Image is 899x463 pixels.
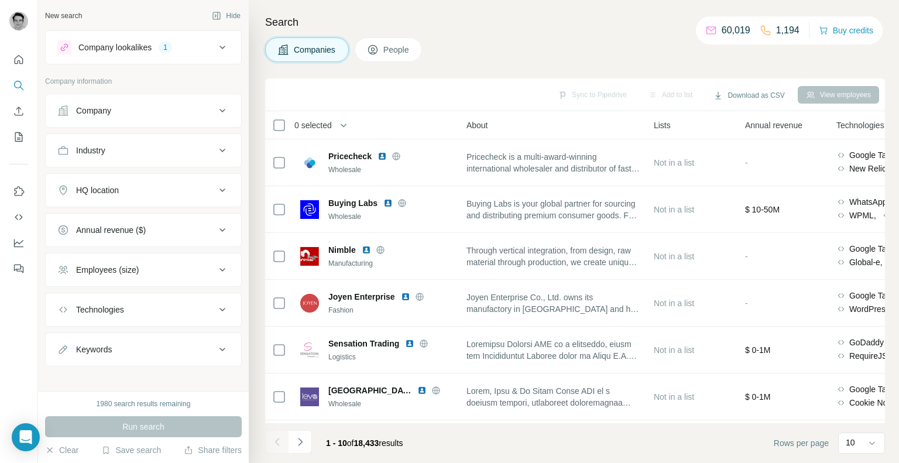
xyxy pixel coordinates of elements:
[328,305,455,315] div: Fashion
[466,151,640,174] span: Pricecheck is a multi-award-winning international wholesaler and distributor of fast-moving consu...
[745,205,780,214] span: $ 10-50M
[466,385,640,409] span: Lorem, Ipsu & Do Sitam Conse ADI el s doeiusm tempori, utlaboreet doloremagnaa enim adminimvenia ...
[849,210,876,221] span: WPML,
[45,11,82,21] div: New search
[76,304,124,315] div: Technologies
[328,197,378,209] span: Buying Labs
[745,345,771,355] span: $ 0-1M
[97,399,191,409] div: 1980 search results remaining
[328,291,395,303] span: Joyen Enterprise
[654,252,694,261] span: Not in a list
[654,345,694,355] span: Not in a list
[46,216,241,244] button: Annual revenue ($)
[76,184,119,196] div: HQ location
[46,296,241,324] button: Technologies
[9,181,28,202] button: Use Surfe on LinkedIn
[654,119,671,131] span: Lists
[265,14,885,30] h4: Search
[849,350,890,362] span: RequireJS,
[745,158,748,167] span: -
[849,256,883,268] span: Global-e,
[46,176,241,204] button: HQ location
[9,126,28,148] button: My lists
[76,224,146,236] div: Annual revenue ($)
[654,299,694,308] span: Not in a list
[745,392,771,402] span: $ 0-1M
[300,247,319,266] img: Logo of Nimble
[328,338,399,349] span: Sensation Trading
[328,164,455,175] div: Wholesale
[328,211,455,222] div: Wholesale
[12,423,40,451] div: Open Intercom Messenger
[328,352,455,362] div: Logistics
[9,12,28,30] img: Avatar
[722,23,750,37] p: 60,019
[466,291,640,315] span: Joyen Enterprise Co., Ltd. owns its manufactory in [GEOGRAPHIC_DATA] and has more than 13 years e...
[466,119,488,131] span: About
[401,292,410,301] img: LinkedIn logo
[289,430,312,454] button: Navigate to next page
[819,22,873,39] button: Buy credits
[76,344,112,355] div: Keywords
[654,392,694,402] span: Not in a list
[76,145,105,156] div: Industry
[46,136,241,164] button: Industry
[745,299,748,308] span: -
[405,339,414,348] img: LinkedIn logo
[46,33,241,61] button: Company lookalikes1
[774,437,829,449] span: Rows per page
[328,385,411,396] span: [GEOGRAPHIC_DATA]
[354,438,379,448] span: 18,433
[76,264,139,276] div: Employees (size)
[383,198,393,208] img: LinkedIn logo
[300,294,319,313] img: Logo of Joyen Enterprise
[300,341,319,359] img: Logo of Sensation Trading
[294,44,337,56] span: Companies
[846,437,855,448] p: 10
[300,153,319,172] img: Logo of Pricecheck
[328,399,455,409] div: Wholesale
[159,42,172,53] div: 1
[76,105,111,116] div: Company
[45,76,242,87] p: Company information
[466,198,640,221] span: Buying Labs is your global partner for sourcing and distributing premium consumer goods. For supp...
[776,23,800,37] p: 1,194
[9,232,28,253] button: Dashboard
[362,245,371,255] img: LinkedIn logo
[9,49,28,70] button: Quick start
[466,245,640,268] span: Through vertical integration, from design, raw material through production, we create unique and ...
[9,101,28,122] button: Enrich CSV
[326,438,403,448] span: results
[466,338,640,362] span: Loremipsu Dolorsi AME co a elitseddo, eiusm tem Incididuntut Laboree dolor ma Aliqu E.A.M. veniam...
[184,444,242,456] button: Share filters
[300,387,319,406] img: Logo of Ieva Trade House
[78,42,152,53] div: Company lookalikes
[745,252,748,261] span: -
[45,444,78,456] button: Clear
[204,7,249,25] button: Hide
[836,119,884,131] span: Technologies
[9,258,28,279] button: Feedback
[654,158,694,167] span: Not in a list
[383,44,410,56] span: People
[328,244,356,256] span: Nimble
[294,119,332,131] span: 0 selected
[9,75,28,96] button: Search
[849,303,892,315] span: WordPress,
[347,438,354,448] span: of
[9,207,28,228] button: Use Surfe API
[849,163,888,174] span: New Relic,
[46,97,241,125] button: Company
[101,444,161,456] button: Save search
[328,150,372,162] span: Pricecheck
[328,258,455,269] div: Manufacturing
[745,119,802,131] span: Annual revenue
[654,205,694,214] span: Not in a list
[705,87,792,104] button: Download as CSV
[326,438,347,448] span: 1 - 10
[46,335,241,363] button: Keywords
[378,152,387,161] img: LinkedIn logo
[417,386,427,395] img: LinkedIn logo
[300,200,319,219] img: Logo of Buying Labs
[46,256,241,284] button: Employees (size)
